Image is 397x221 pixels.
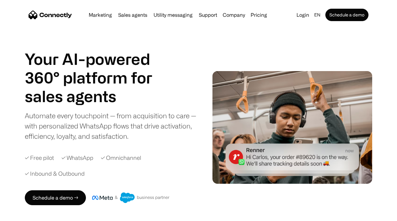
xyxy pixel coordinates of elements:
div: 1 of 4 [25,87,167,106]
div: carousel [25,87,167,106]
a: Schedule a demo → [25,190,86,205]
div: ✓ Omnichannel [101,154,141,162]
aside: Language selected: English [6,210,37,219]
a: Marketing [86,12,114,17]
a: Pricing [248,12,270,17]
img: Meta and Salesforce business partner badge. [92,192,170,203]
div: Automate every touchpoint — from acquisition to care — with personalized WhatsApp flows that driv... [25,110,196,141]
div: en [312,11,324,19]
div: ✓ Inbound & Outbound [25,169,85,178]
h1: sales agents [25,87,167,106]
div: en [314,11,320,19]
div: Company [223,11,245,19]
div: ✓ Free pilot [25,154,54,162]
a: Login [294,11,312,19]
ul: Language list [12,210,37,219]
a: Schedule a demo [325,9,368,21]
div: Company [221,11,247,19]
div: ✓ WhatsApp [61,154,93,162]
h1: Your AI-powered 360° platform for [25,50,167,87]
a: Utility messaging [151,12,195,17]
a: Support [196,12,220,17]
a: Sales agents [116,12,150,17]
a: home [29,10,72,20]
